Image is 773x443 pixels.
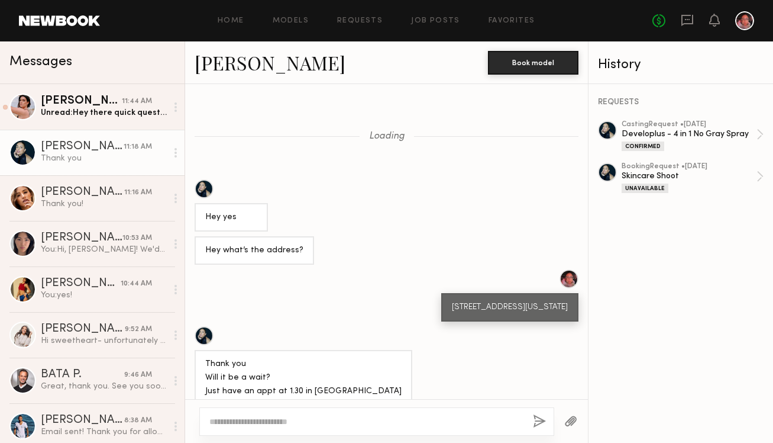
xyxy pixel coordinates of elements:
div: Unread: Hey there quick question is this the address for the casting [STREET_ADDRESS][US_STATE] [41,107,167,118]
div: Hey yes [205,211,257,224]
span: Messages [9,55,72,69]
div: Skincare Shoot [622,171,756,182]
div: [PERSON_NAME] [41,323,125,335]
button: Book model [488,51,578,75]
div: [PERSON_NAME] [41,187,124,198]
div: 8:38 AM [124,415,152,426]
a: Favorites [489,17,535,25]
div: 11:16 AM [124,187,152,198]
div: [PERSON_NAME] [41,141,124,153]
div: 10:53 AM [122,233,152,244]
a: bookingRequest •[DATE]Skincare ShootUnavailable [622,163,764,193]
div: Confirmed [622,142,664,151]
div: Unavailable [622,184,668,193]
div: You: Hi, [PERSON_NAME]! We'd love to book you for the Splat shoot. Here's the details + if all wo... [41,244,167,255]
div: [PERSON_NAME] [41,232,122,244]
div: BATA P. [41,369,124,381]
a: Home [218,17,244,25]
div: Thank you! [41,198,167,210]
div: Hey what’s the address? [205,244,303,258]
a: Job Posts [411,17,460,25]
div: 9:46 AM [124,370,152,381]
div: Thank you [41,153,167,164]
div: History [598,58,764,72]
a: Book model [488,57,578,67]
a: Requests [337,17,383,25]
div: You: yes! [41,290,167,301]
a: [PERSON_NAME] [195,50,345,75]
div: Great, thank you. See you soon. Best regards. [41,381,167,392]
div: Thank you Will it be a wait? Just have an appt at 1.30 in [GEOGRAPHIC_DATA] [205,358,402,399]
div: [PERSON_NAME] [41,415,124,426]
div: booking Request • [DATE] [622,163,756,171]
div: [PERSON_NAME] [41,278,121,290]
div: 11:18 AM [124,142,152,153]
div: 10:44 AM [121,278,152,290]
div: Email sent! Thank you for allowing me to submit by video. Let me know if I can provide anything e... [41,426,167,438]
span: Loading [369,131,405,142]
div: REQUESTS [598,98,764,107]
div: casting Request • [DATE] [622,121,756,129]
div: Hi sweetheart- unfortunately I can’t do perpetuity. Thank you for thinking of me though ❤️ [41,335,167,346]
div: 11:44 AM [122,96,152,107]
div: 9:52 AM [125,324,152,335]
a: Models [273,17,309,25]
div: [PERSON_NAME] [41,95,122,107]
div: Developlus - 4 in 1 No Gray Spray [622,129,756,140]
div: [STREET_ADDRESS][US_STATE] [452,301,568,314]
a: castingRequest •[DATE]Developlus - 4 in 1 No Gray SprayConfirmed [622,121,764,151]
